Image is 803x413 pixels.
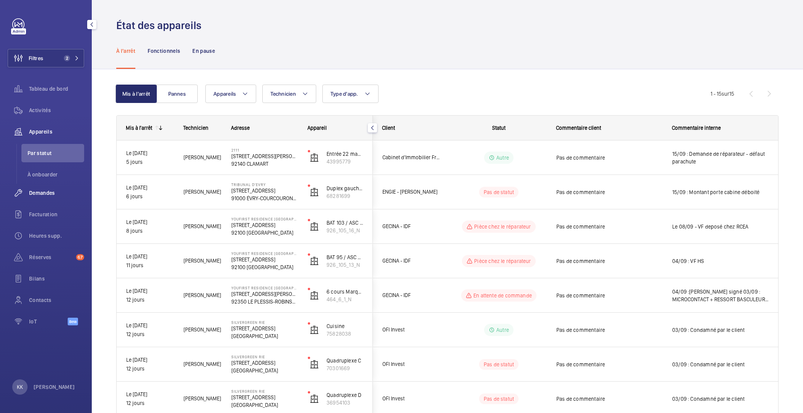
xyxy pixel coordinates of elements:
[231,320,298,325] p: SILVERGREEN RIE
[382,222,441,231] span: GECINA - IDF
[672,188,769,196] span: 15/09 : Montant porte cabine déboité
[722,91,729,97] span: sur
[148,47,180,55] p: Fonctionnels
[484,361,514,368] p: Pas de statut
[231,152,298,160] p: [STREET_ADDRESS][PERSON_NAME]
[231,332,298,340] p: [GEOGRAPHIC_DATA]
[205,85,256,103] button: Appareils
[231,389,298,393] p: SILVERGREEN RIE
[34,383,75,391] p: [PERSON_NAME]
[672,223,769,230] span: Le 08/09 - VF deposé chez RCEA
[115,85,157,103] button: Mis à l'arrêt
[672,326,769,334] span: 03/09 : Condamné par le client
[183,125,208,131] span: Technicien
[126,252,174,261] p: Le [DATE]
[231,217,298,221] p: YouFirst Residence [GEOGRAPHIC_DATA]
[327,330,363,338] p: 75828038
[76,254,84,260] span: 67
[126,183,174,192] p: Le [DATE]
[126,125,152,131] div: Mis à l'arrêt
[310,394,319,403] img: elevator.svg
[672,288,769,303] span: 04/09 :[PERSON_NAME] signé 03/09 : MICROCONTACT + RESSORT BASCULEUR HS, Devis envoyé
[556,223,662,230] span: Pas de commentaire
[231,359,298,367] p: [STREET_ADDRESS]
[29,296,84,304] span: Contacts
[327,399,363,406] p: 36954103
[192,47,215,55] p: En pause
[156,85,198,103] button: Pannes
[116,47,135,55] p: À l'arrêt
[556,361,662,368] span: Pas de commentaire
[556,188,662,196] span: Pas de commentaire
[184,394,221,403] span: [PERSON_NAME]
[231,229,298,237] p: 92100 [GEOGRAPHIC_DATA]
[327,158,363,165] p: 43995779
[310,256,319,266] img: elevator.svg
[231,367,298,374] p: [GEOGRAPHIC_DATA]
[473,292,532,299] p: En attente de commande
[126,158,174,167] p: 5 jours
[310,325,319,335] img: elevator.svg
[126,149,174,158] p: Le [DATE]
[8,49,84,67] button: Filtres2
[556,292,662,299] span: Pas de commentaire
[327,357,363,364] p: Quadruplexe C
[382,291,441,300] span: GECINA - IDF
[126,356,174,364] p: Le [DATE]
[327,192,363,200] p: 68281699
[327,261,363,269] p: 926_105_13_N
[231,393,298,401] p: [STREET_ADDRESS]
[382,394,441,403] span: OFI Invest
[29,54,43,62] span: Filtres
[231,221,298,229] p: [STREET_ADDRESS]
[116,18,206,33] h1: État des appareils
[474,223,531,230] p: Pièce chez le réparateur
[184,291,221,300] span: [PERSON_NAME]
[474,257,531,265] p: Pièce chez le réparateur
[484,188,514,196] p: Pas de statut
[492,125,506,131] span: Statut
[126,330,174,339] p: 12 jours
[556,395,662,403] span: Pas de commentaire
[330,91,358,97] span: Type d'app.
[327,288,363,295] p: 6 cours Marquis
[68,318,78,325] span: Beta
[184,360,221,369] span: [PERSON_NAME]
[126,261,174,270] p: 11 jours
[184,188,221,196] span: [PERSON_NAME]
[556,326,662,334] span: Pas de commentaire
[310,153,319,162] img: elevator.svg
[310,360,319,369] img: elevator.svg
[29,211,84,218] span: Facturation
[231,286,298,290] p: YouFirst Residence [GEOGRAPHIC_DATA]
[29,275,84,282] span: Bilans
[231,290,298,298] p: [STREET_ADDRESS][PERSON_NAME]
[184,153,221,162] span: [PERSON_NAME]
[672,361,769,368] span: 03/09 : Condamné par le client
[556,125,601,131] span: Commentaire client
[327,219,363,227] p: BAT 103 / ASC GAUCHE - [STREET_ADDRESS]
[231,125,250,131] span: Adresse
[231,187,298,194] p: [STREET_ADDRESS]
[327,253,363,261] p: BAT 95 / ASC GAUCHE - [STREET_ADDRESS]
[29,232,84,240] span: Heures supp.
[29,128,84,135] span: Appareils
[310,291,319,300] img: elevator.svg
[270,91,296,97] span: Technicien
[213,91,236,97] span: Appareils
[382,325,441,334] span: OFI Invest
[231,256,298,263] p: [STREET_ADDRESS]
[126,364,174,373] p: 12 jours
[327,364,363,372] p: 70301669
[126,192,174,201] p: 6 jours
[231,325,298,332] p: [STREET_ADDRESS]
[672,125,721,131] span: Commentaire interne
[382,125,395,131] span: Client
[231,298,298,305] p: 92350 LE PLESSIS-ROBINSON
[327,295,363,303] p: 464_6_1_N
[310,188,319,197] img: elevator.svg
[231,263,298,271] p: 92100 [GEOGRAPHIC_DATA]
[126,399,174,408] p: 12 jours
[262,85,316,103] button: Technicien
[17,383,23,391] p: KK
